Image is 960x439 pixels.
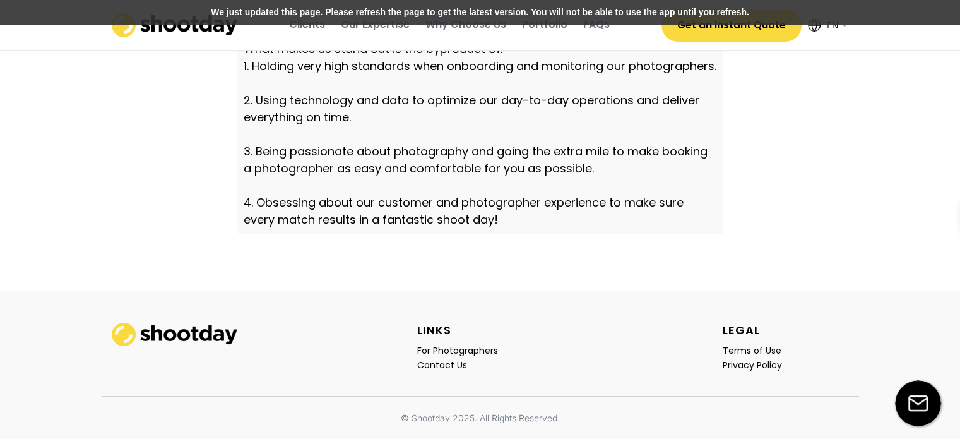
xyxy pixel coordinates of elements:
[895,380,941,426] img: email-icon%20%281%29.svg
[112,323,238,346] img: shootday_logo.png
[244,40,717,228] div: What makes us stand out is the byproduct of: 1. Holding very high standards when onboarding and m...
[417,359,467,371] div: Contact Us
[417,345,498,356] div: For Photographers
[723,359,782,371] div: Privacy Policy
[723,345,781,356] div: Terms of Use
[401,412,560,424] div: © Shootday 2025. All Rights Reserved.
[723,323,760,337] div: LEGAL
[417,323,451,337] div: LINKS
